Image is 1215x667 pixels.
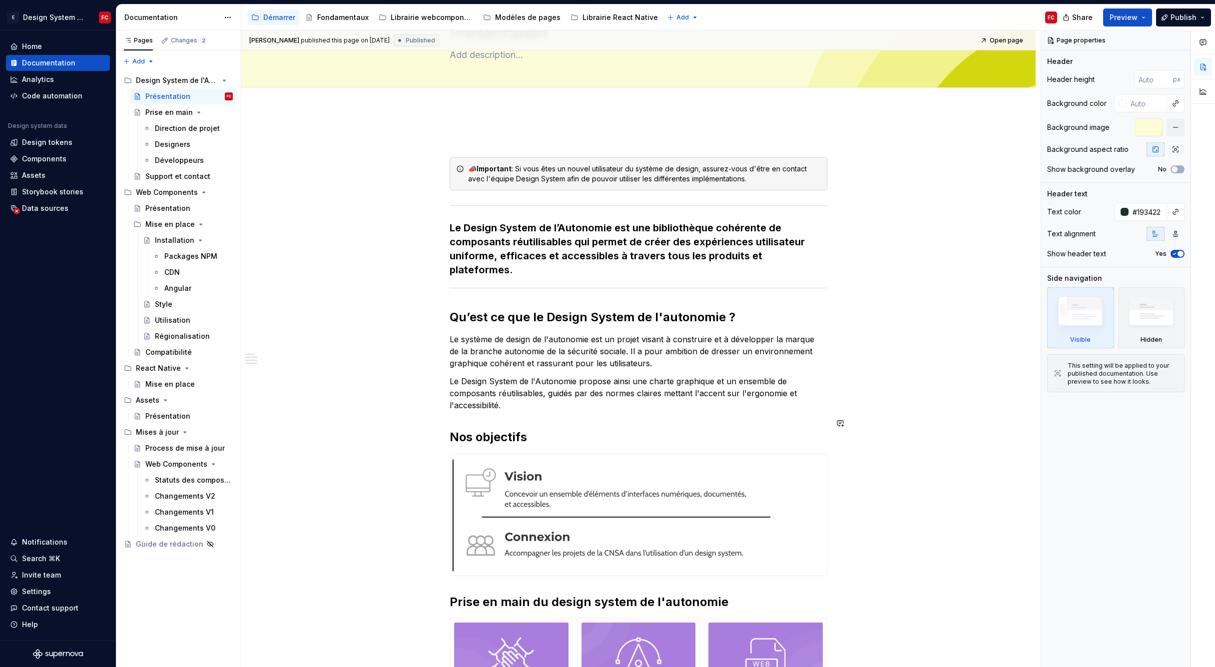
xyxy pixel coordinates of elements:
div: CDN [164,267,180,277]
a: Régionalisation [139,328,237,344]
a: Process de mise à jour [129,440,237,456]
div: Démarrer [263,12,295,22]
div: Documentation [124,12,219,22]
a: Fondamentaux [301,9,373,25]
div: Page tree [247,7,662,27]
div: Design System de l'Autonomie [120,72,237,88]
span: 2 [199,36,207,44]
div: Design System de l'Autonomie [23,12,87,22]
div: Installation [155,235,194,245]
a: Angular [148,280,237,296]
div: Web Components [136,187,198,197]
a: Direction de projet [139,120,237,136]
a: Mise en place [129,376,237,392]
span: Add [676,13,689,21]
a: PrésentationFC [129,88,237,104]
div: Librairie webcomponents [391,12,473,22]
div: Visible [1070,336,1091,344]
div: Header text [1047,189,1088,199]
a: Packages NPM [148,248,237,264]
div: Home [22,41,42,51]
div: Angular [164,283,191,293]
a: Web Components [129,456,237,472]
a: Designers [139,136,237,152]
div: 📣 : Si vous êtes un nouvel utilisateur du système de design, assurez-vous d'être en contact avec ... [468,164,821,184]
svg: Supernova Logo [33,649,83,659]
a: Code automation [6,88,110,104]
a: Assets [6,167,110,183]
input: Auto [1135,70,1173,88]
span: Open page [990,36,1023,44]
span: Add [132,57,145,65]
a: Data sources [6,200,110,216]
div: Régionalisation [155,331,210,341]
div: Show background overlay [1047,164,1135,174]
div: Web Components [120,184,237,200]
a: Librairie webcomponents [375,9,477,25]
div: Contact support [22,603,78,613]
div: Mises à jour [136,427,179,437]
div: Hidden [1141,336,1162,344]
div: Data sources [22,203,68,213]
div: Background image [1047,122,1110,132]
div: Background aspect ratio [1047,144,1129,154]
div: Développeurs [155,155,204,165]
button: Help [6,617,110,633]
div: Show header text [1047,249,1106,259]
div: Help [22,620,38,630]
div: Fondamentaux [317,12,369,22]
div: Text color [1047,207,1081,217]
div: Components [22,154,66,164]
div: React Native [120,360,237,376]
div: Hidden [1118,287,1185,348]
h3: Le Design System de l’Autonomie est une bibliothèque cohérente de composants réutilisables qui pe... [450,221,827,277]
div: Header height [1047,74,1095,84]
button: EDesign System de l'AutonomieFC [2,6,114,28]
div: Search ⌘K [22,554,60,564]
a: Statuts des composants [139,472,237,488]
div: Text alignment [1047,229,1096,239]
div: Visible [1047,287,1114,348]
div: Mise en place [145,379,195,389]
button: Contact support [6,600,110,616]
div: Librairie React Native [583,12,658,22]
div: FC [227,91,231,101]
div: Background color [1047,98,1107,108]
a: Changements V1 [139,504,237,520]
a: Invite team [6,567,110,583]
a: Components [6,151,110,167]
button: Preview [1103,8,1152,26]
a: Compatibilité [129,344,237,360]
a: Home [6,38,110,54]
div: Présentation [145,411,190,421]
button: Add [120,54,157,68]
div: Header [1047,56,1073,66]
div: Utilisation [155,315,190,325]
a: CDN [148,264,237,280]
a: Développeurs [139,152,237,168]
img: 65972332-de6d-4ab8-bd24-ae41bd33a3f5.svg [450,454,827,576]
p: px [1173,75,1181,83]
div: Changes [171,36,207,44]
div: Support et contact [145,171,210,181]
a: Présentation [129,408,237,424]
strong: Prise en main du design system de l'autonomie [450,595,728,609]
a: Changements V0 [139,520,237,536]
div: Assets [136,395,159,405]
div: Web Components [145,459,207,469]
div: Side navigation [1047,273,1102,283]
div: Process de mise à jour [145,443,225,453]
div: Design system data [8,122,67,130]
a: Utilisation [139,312,237,328]
div: Code automation [22,91,82,101]
div: Prise en main [145,107,193,117]
div: Assets [120,392,237,408]
div: Changements V1 [155,507,214,517]
span: [PERSON_NAME] [249,36,299,44]
strong: Important [477,164,512,173]
a: Librairie React Native [567,9,662,25]
a: Open page [977,33,1028,47]
a: Présentation [129,200,237,216]
div: Changements V0 [155,523,215,533]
